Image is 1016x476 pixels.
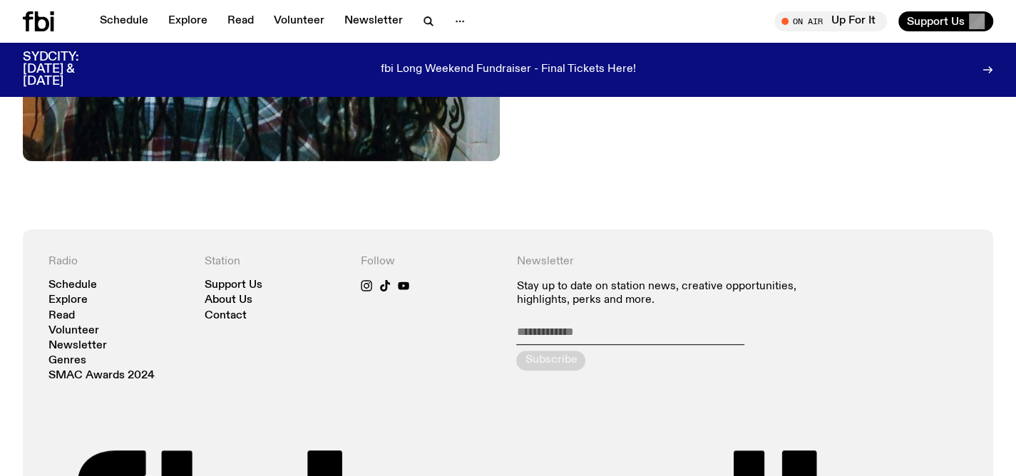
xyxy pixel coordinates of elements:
[160,11,216,31] a: Explore
[516,280,811,307] p: Stay up to date on station news, creative opportunities, highlights, perks and more.
[48,255,188,269] h4: Radio
[205,280,262,291] a: Support Us
[48,371,155,381] a: SMAC Awards 2024
[48,311,75,321] a: Read
[48,295,88,306] a: Explore
[336,11,411,31] a: Newsletter
[265,11,333,31] a: Volunteer
[516,255,811,269] h4: Newsletter
[516,351,585,371] button: Subscribe
[774,11,887,31] button: On AirUp For It
[381,63,636,76] p: fbi Long Weekend Fundraiser - Final Tickets Here!
[205,255,344,269] h4: Station
[205,295,252,306] a: About Us
[23,51,114,88] h3: SYDCITY: [DATE] & [DATE]
[898,11,993,31] button: Support Us
[48,280,97,291] a: Schedule
[361,255,500,269] h4: Follow
[205,311,247,321] a: Contact
[48,341,107,351] a: Newsletter
[48,326,99,336] a: Volunteer
[48,356,86,366] a: Genres
[219,11,262,31] a: Read
[91,11,157,31] a: Schedule
[907,15,965,28] span: Support Us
